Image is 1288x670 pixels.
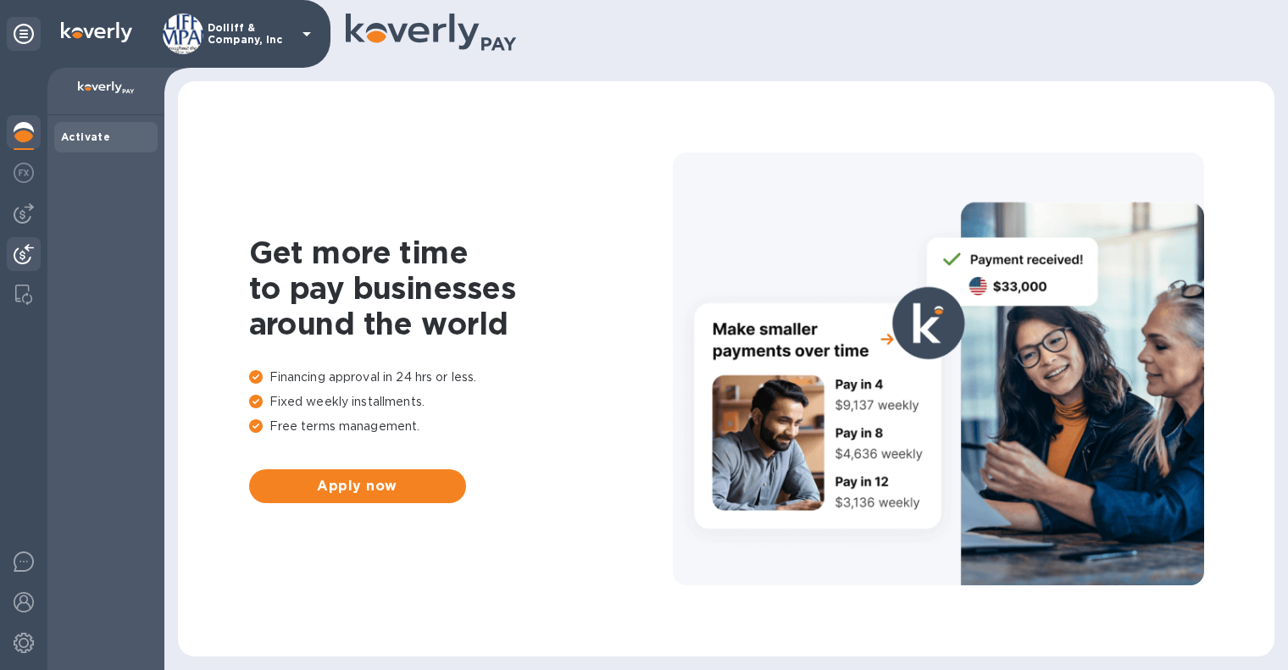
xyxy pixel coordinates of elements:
img: Logo [61,22,132,42]
p: Fixed weekly installments. [249,393,673,411]
b: Activate [61,130,110,143]
div: Unpin categories [7,17,41,51]
p: Dolliff & Company, Inc [208,22,292,46]
p: Free terms management. [249,418,673,435]
img: Foreign exchange [14,163,34,183]
h1: Get more time to pay businesses around the world [249,235,673,341]
button: Apply now [249,469,466,503]
p: Financing approval in 24 hrs or less. [249,368,673,386]
span: Apply now [263,476,452,496]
